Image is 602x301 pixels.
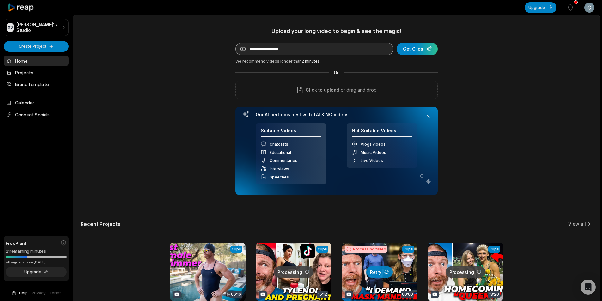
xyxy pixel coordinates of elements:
[16,22,59,33] p: [PERSON_NAME]'s Studio
[525,2,556,13] button: Upgrade
[270,150,291,155] span: Educational
[352,128,412,137] h4: Not Suitable Videos
[4,56,69,66] a: Home
[261,128,321,137] h4: Suitable Videos
[256,112,417,117] h3: Our AI performs best with TALKING videos:
[235,58,438,64] div: We recommend videos longer than .
[4,67,69,78] a: Projects
[270,142,288,147] span: Chatcasts
[270,166,289,171] span: Interviews
[361,142,386,147] span: Vlogs videos
[11,290,28,296] button: Help
[361,150,386,155] span: Music Videos
[306,86,339,94] span: Click to upload
[6,260,67,265] div: *Usage resets on [DATE]
[81,221,120,227] h2: Recent Projects
[4,79,69,89] a: Brand template
[361,158,383,163] span: Live Videos
[329,69,344,76] span: Or
[301,59,320,63] span: 2 minutes
[7,23,14,32] div: GS
[19,290,28,296] span: Help
[4,109,69,120] span: Connect Socials
[6,248,67,255] div: 21 remaining minutes
[270,158,297,163] span: Commentaries
[4,41,69,52] button: Create Project
[6,267,67,277] button: Upgrade
[49,290,62,296] a: Terms
[270,175,289,179] span: Speeches
[6,240,26,246] span: Free Plan!
[339,86,377,94] p: or drag and drop
[32,290,46,296] a: Privacy
[581,280,596,295] div: Open Intercom Messenger
[568,221,586,227] a: View all
[397,43,438,55] button: Get Clips
[235,27,438,34] h1: Upload your long video to begin & see the magic!
[4,97,69,108] a: Calendar
[366,266,393,278] button: Retry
